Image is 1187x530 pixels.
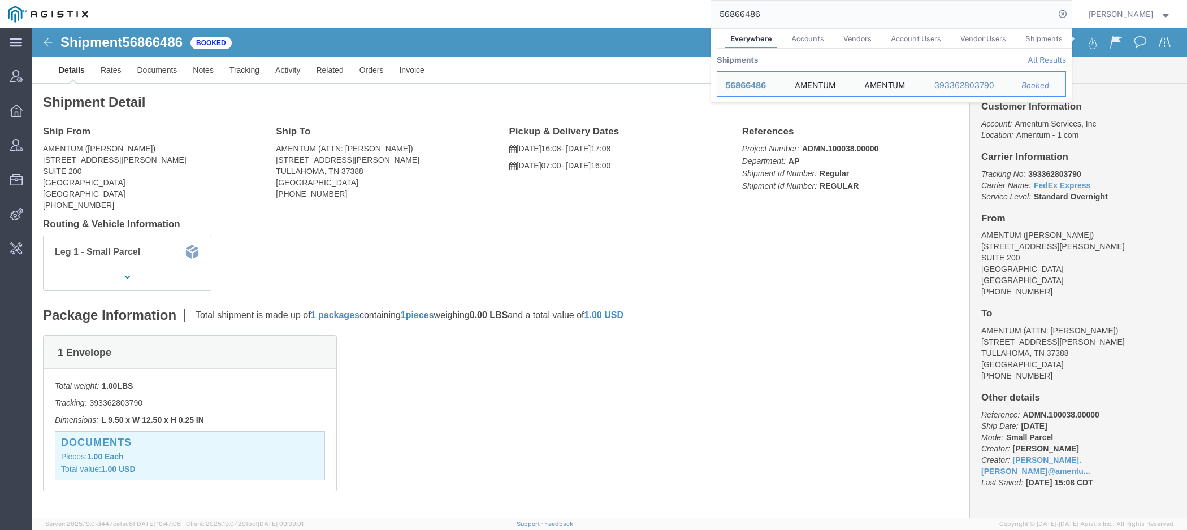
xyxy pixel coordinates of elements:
span: Account Users [891,34,941,43]
span: Kaitlyn Hostetler [1089,8,1153,20]
div: Booked [1021,80,1058,92]
span: [DATE] 09:39:01 [258,520,304,527]
table: Search Results [717,49,1072,102]
span: Copyright © [DATE]-[DATE] Agistix Inc., All Rights Reserved [999,519,1173,529]
button: [PERSON_NAME] [1088,7,1172,21]
span: Client: 2025.19.0-129fbcf [186,520,304,527]
input: Search for shipment number, reference number [711,1,1055,28]
a: Support [517,520,545,527]
div: 393362803790 [934,80,1006,92]
img: logo [8,6,88,23]
th: Shipments [717,49,758,71]
span: Shipments [1025,34,1063,43]
span: 56866486 [725,81,766,90]
span: Everywhere [730,34,772,43]
a: Feedback [544,520,573,527]
div: 56866486 [725,80,779,92]
span: Accounts [791,34,824,43]
div: AMENTUM [794,72,835,96]
iframe: FS Legacy Container [32,28,1187,518]
span: Server: 2025.19.0-d447cefac8f [45,520,181,527]
span: [DATE] 10:47:06 [135,520,181,527]
div: AMENTUM [864,72,905,96]
a: View all shipments found by criterion [1028,55,1066,64]
span: Vendors [843,34,872,43]
span: Vendor Users [960,34,1006,43]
